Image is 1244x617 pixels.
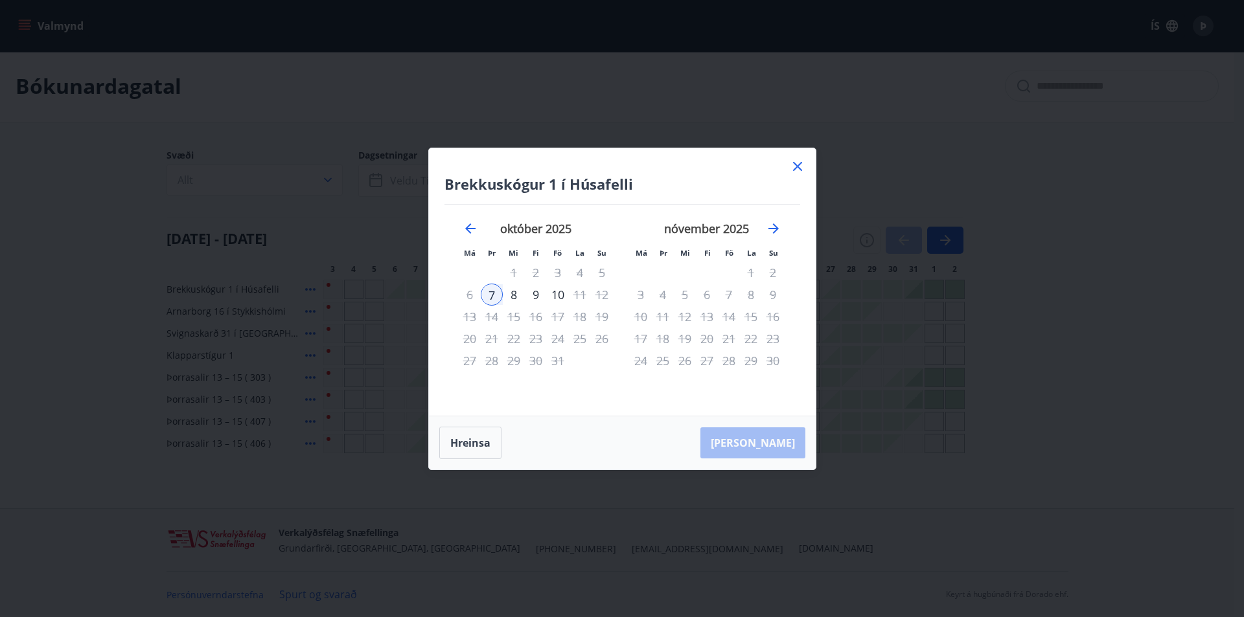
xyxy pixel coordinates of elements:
[444,205,800,400] div: Calendar
[696,328,718,350] div: Aðeins útritun í boði
[718,350,740,372] td: Not available. föstudagur, 28. nóvember 2025
[636,248,647,258] small: Má
[547,350,569,372] td: Not available. föstudagur, 31. október 2025
[569,262,591,284] td: Not available. laugardagur, 4. október 2025
[503,328,525,350] td: Not available. miðvikudagur, 22. október 2025
[740,350,762,372] td: Not available. laugardagur, 29. nóvember 2025
[762,350,784,372] td: Not available. sunnudagur, 30. nóvember 2025
[769,248,778,258] small: Su
[674,306,696,328] td: Not available. miðvikudagur, 12. nóvember 2025
[569,306,591,328] td: Not available. laugardagur, 18. október 2025
[652,328,674,350] td: Not available. þriðjudagur, 18. nóvember 2025
[674,350,696,372] td: Not available. miðvikudagur, 26. nóvember 2025
[444,174,800,194] h4: Brekkuskógur 1 í Húsafelli
[660,248,667,258] small: Þr
[696,350,718,372] td: Not available. fimmtudagur, 27. nóvember 2025
[652,350,674,372] td: Not available. þriðjudagur, 25. nóvember 2025
[591,284,613,306] td: Not available. sunnudagur, 12. október 2025
[503,262,525,284] td: Not available. miðvikudagur, 1. október 2025
[664,221,749,236] strong: nóvember 2025
[509,248,518,258] small: Mi
[547,262,569,284] td: Not available. föstudagur, 3. október 2025
[525,262,547,284] td: Not available. fimmtudagur, 2. október 2025
[547,284,569,306] td: Choose föstudagur, 10. október 2025 as your check-out date. It’s available.
[747,248,756,258] small: La
[740,328,762,350] td: Not available. laugardagur, 22. nóvember 2025
[696,306,718,328] td: Not available. fimmtudagur, 13. nóvember 2025
[762,306,784,328] td: Not available. sunnudagur, 16. nóvember 2025
[591,328,613,350] td: Not available. sunnudagur, 26. október 2025
[533,248,539,258] small: Fi
[488,248,496,258] small: Þr
[569,284,591,306] td: Not available. laugardagur, 11. október 2025
[740,284,762,306] td: Not available. laugardagur, 8. nóvember 2025
[597,248,606,258] small: Su
[525,350,547,372] td: Not available. fimmtudagur, 30. október 2025
[525,284,547,306] div: 9
[459,284,481,306] td: Not available. mánudagur, 6. október 2025
[503,284,525,306] div: 8
[569,328,591,350] td: Not available. laugardagur, 25. október 2025
[762,328,784,350] td: Not available. sunnudagur, 23. nóvember 2025
[459,328,481,350] td: Not available. mánudagur, 20. október 2025
[718,284,740,306] td: Not available. föstudagur, 7. nóvember 2025
[503,350,525,372] td: Not available. miðvikudagur, 29. október 2025
[503,284,525,306] td: Choose miðvikudagur, 8. október 2025 as your check-out date. It’s available.
[680,248,690,258] small: Mi
[696,328,718,350] td: Not available. fimmtudagur, 20. nóvember 2025
[704,248,711,258] small: Fi
[766,221,781,236] div: Move forward to switch to the next month.
[591,262,613,284] td: Not available. sunnudagur, 5. október 2025
[696,284,718,306] td: Not available. fimmtudagur, 6. nóvember 2025
[630,306,652,328] td: Not available. mánudagur, 10. nóvember 2025
[481,350,503,372] td: Not available. þriðjudagur, 28. október 2025
[652,306,674,328] td: Not available. þriðjudagur, 11. nóvember 2025
[459,350,481,372] td: Not available. mánudagur, 27. október 2025
[762,284,784,306] td: Not available. sunnudagur, 9. nóvember 2025
[439,427,501,459] button: Hreinsa
[459,306,481,328] td: Not available. mánudagur, 13. október 2025
[762,262,784,284] td: Not available. sunnudagur, 2. nóvember 2025
[547,306,569,328] td: Not available. föstudagur, 17. október 2025
[630,284,652,306] td: Not available. mánudagur, 3. nóvember 2025
[718,328,740,350] td: Not available. föstudagur, 21. nóvember 2025
[652,284,674,306] td: Not available. þriðjudagur, 4. nóvember 2025
[674,328,696,350] td: Not available. miðvikudagur, 19. nóvember 2025
[525,306,547,328] td: Not available. fimmtudagur, 16. október 2025
[547,328,569,350] td: Not available. föstudagur, 24. október 2025
[464,248,476,258] small: Má
[591,306,613,328] td: Not available. sunnudagur, 19. október 2025
[481,328,503,350] td: Not available. þriðjudagur, 21. október 2025
[525,328,547,350] td: Not available. fimmtudagur, 23. október 2025
[630,328,652,350] td: Not available. mánudagur, 17. nóvember 2025
[718,306,740,328] td: Not available. föstudagur, 14. nóvember 2025
[481,284,503,306] div: 7
[553,248,562,258] small: Fö
[547,284,569,306] div: Aðeins útritun í boði
[547,306,569,328] div: Aðeins útritun í boði
[725,248,733,258] small: Fö
[525,284,547,306] td: Choose fimmtudagur, 9. október 2025 as your check-out date. It’s available.
[740,262,762,284] td: Not available. laugardagur, 1. nóvember 2025
[674,284,696,306] td: Not available. miðvikudagur, 5. nóvember 2025
[630,350,652,372] td: Not available. mánudagur, 24. nóvember 2025
[481,306,503,328] td: Not available. þriðjudagur, 14. október 2025
[463,221,478,236] div: Move backward to switch to the previous month.
[503,306,525,328] td: Not available. miðvikudagur, 15. október 2025
[575,248,584,258] small: La
[500,221,571,236] strong: október 2025
[740,306,762,328] td: Not available. laugardagur, 15. nóvember 2025
[481,284,503,306] td: Selected as start date. þriðjudagur, 7. október 2025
